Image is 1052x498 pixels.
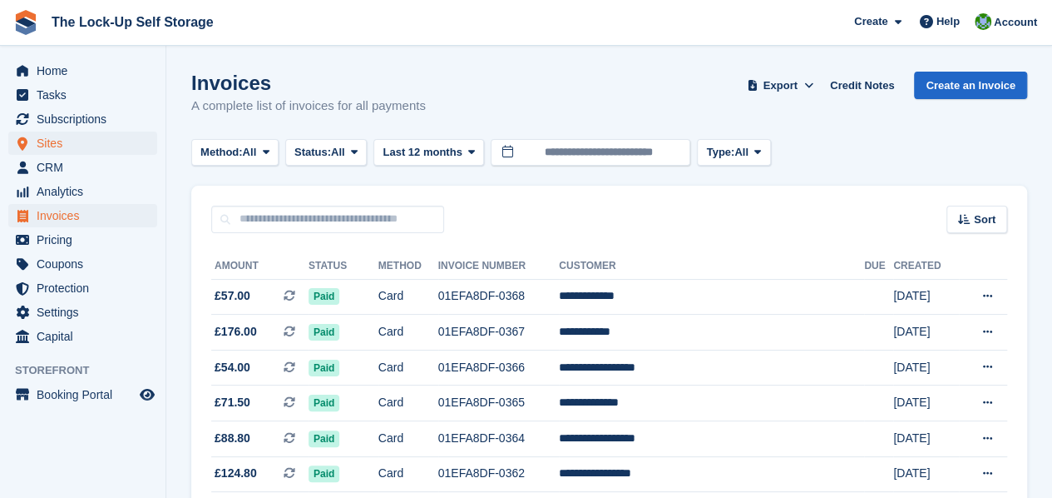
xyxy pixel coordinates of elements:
[37,325,136,348] span: Capital
[914,72,1027,99] a: Create an Invoice
[8,228,157,251] a: menu
[37,83,136,107] span: Tasks
[893,350,959,386] td: [DATE]
[37,156,136,179] span: CRM
[215,323,257,341] span: £176.00
[383,144,462,161] span: Last 12 months
[438,253,560,280] th: Invoice Number
[763,77,798,94] span: Export
[864,253,893,280] th: Due
[697,139,770,167] button: Type: All
[215,359,250,376] span: £54.00
[8,107,157,131] a: menu
[15,362,165,379] span: Storefront
[8,83,157,107] a: menu
[8,132,157,155] a: menu
[37,383,136,406] span: Booking Portal
[893,386,959,421] td: [DATE]
[378,253,438,280] th: Method
[294,144,331,161] span: Status:
[438,315,560,351] td: 01EFA8DF-0367
[37,107,136,131] span: Subscriptions
[37,276,136,300] span: Protection
[211,253,309,280] th: Amount
[734,144,748,161] span: All
[893,421,959,457] td: [DATE]
[191,97,426,116] p: A complete list of invoices for all payments
[309,395,339,411] span: Paid
[215,430,250,447] span: £88.80
[309,288,339,305] span: Paid
[309,360,339,376] span: Paid
[438,386,560,421] td: 01EFA8DF-0365
[8,252,157,276] a: menu
[936,13,960,30] span: Help
[309,466,339,482] span: Paid
[45,8,220,36] a: The Lock-Up Self Storage
[309,431,339,447] span: Paid
[854,13,887,30] span: Create
[309,324,339,341] span: Paid
[438,279,560,315] td: 01EFA8DF-0368
[285,139,367,167] button: Status: All
[37,59,136,82] span: Home
[191,72,426,94] h1: Invoices
[243,144,257,161] span: All
[137,385,157,405] a: Preview store
[37,252,136,276] span: Coupons
[378,421,438,457] td: Card
[893,456,959,492] td: [DATE]
[438,456,560,492] td: 01EFA8DF-0362
[309,253,378,280] th: Status
[8,325,157,348] a: menu
[215,465,257,482] span: £124.80
[37,132,136,155] span: Sites
[378,315,438,351] td: Card
[191,139,279,167] button: Method: All
[8,180,157,203] a: menu
[823,72,901,99] a: Credit Notes
[200,144,243,161] span: Method:
[893,279,959,315] td: [DATE]
[893,315,959,351] td: [DATE]
[893,253,959,280] th: Created
[378,386,438,421] td: Card
[373,139,484,167] button: Last 12 months
[378,456,438,492] td: Card
[215,287,250,305] span: £57.00
[8,59,157,82] a: menu
[975,13,991,30] img: Andrew Beer
[8,383,157,406] a: menu
[215,394,250,411] span: £71.50
[438,350,560,386] td: 01EFA8DF-0366
[378,350,438,386] td: Card
[559,253,864,280] th: Customer
[8,301,157,324] a: menu
[994,14,1037,31] span: Account
[378,279,438,315] td: Card
[8,204,157,227] a: menu
[8,156,157,179] a: menu
[743,72,817,99] button: Export
[974,212,995,228] span: Sort
[706,144,734,161] span: Type:
[331,144,345,161] span: All
[8,276,157,300] a: menu
[37,180,136,203] span: Analytics
[37,204,136,227] span: Invoices
[13,10,38,35] img: stora-icon-8386f47178a22dfd0bd8f6a31ec36ba5ce8667c1dd55bd0f319d3a0aa187defe.svg
[438,421,560,457] td: 01EFA8DF-0364
[37,301,136,324] span: Settings
[37,228,136,251] span: Pricing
